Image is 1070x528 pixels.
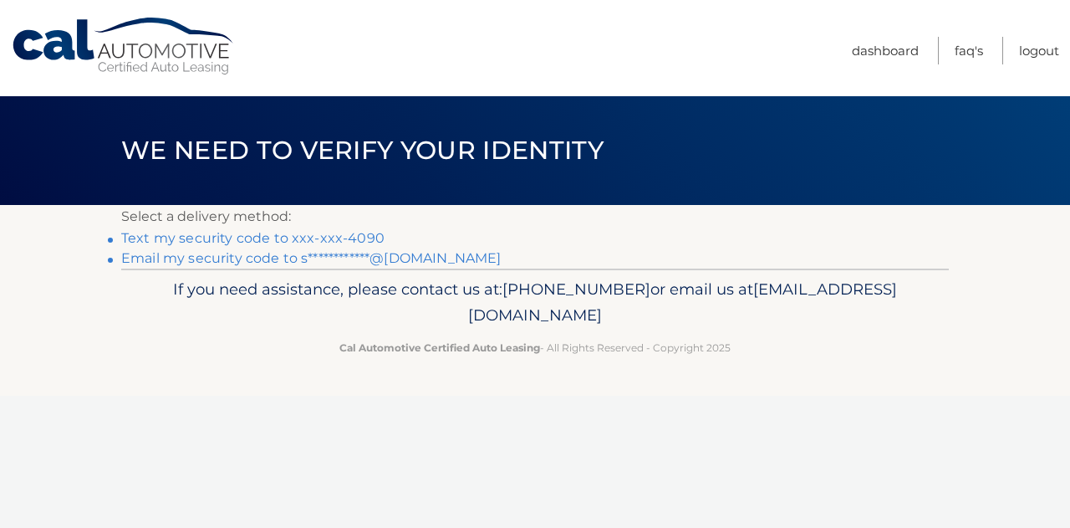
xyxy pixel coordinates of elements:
[121,230,385,246] a: Text my security code to xxx-xxx-4090
[132,339,938,356] p: - All Rights Reserved - Copyright 2025
[132,276,938,330] p: If you need assistance, please contact us at: or email us at
[11,17,237,76] a: Cal Automotive
[121,205,949,228] p: Select a delivery method:
[121,135,604,166] span: We need to verify your identity
[339,341,540,354] strong: Cal Automotive Certified Auto Leasing
[955,37,983,64] a: FAQ's
[1019,37,1059,64] a: Logout
[502,279,650,299] span: [PHONE_NUMBER]
[852,37,919,64] a: Dashboard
